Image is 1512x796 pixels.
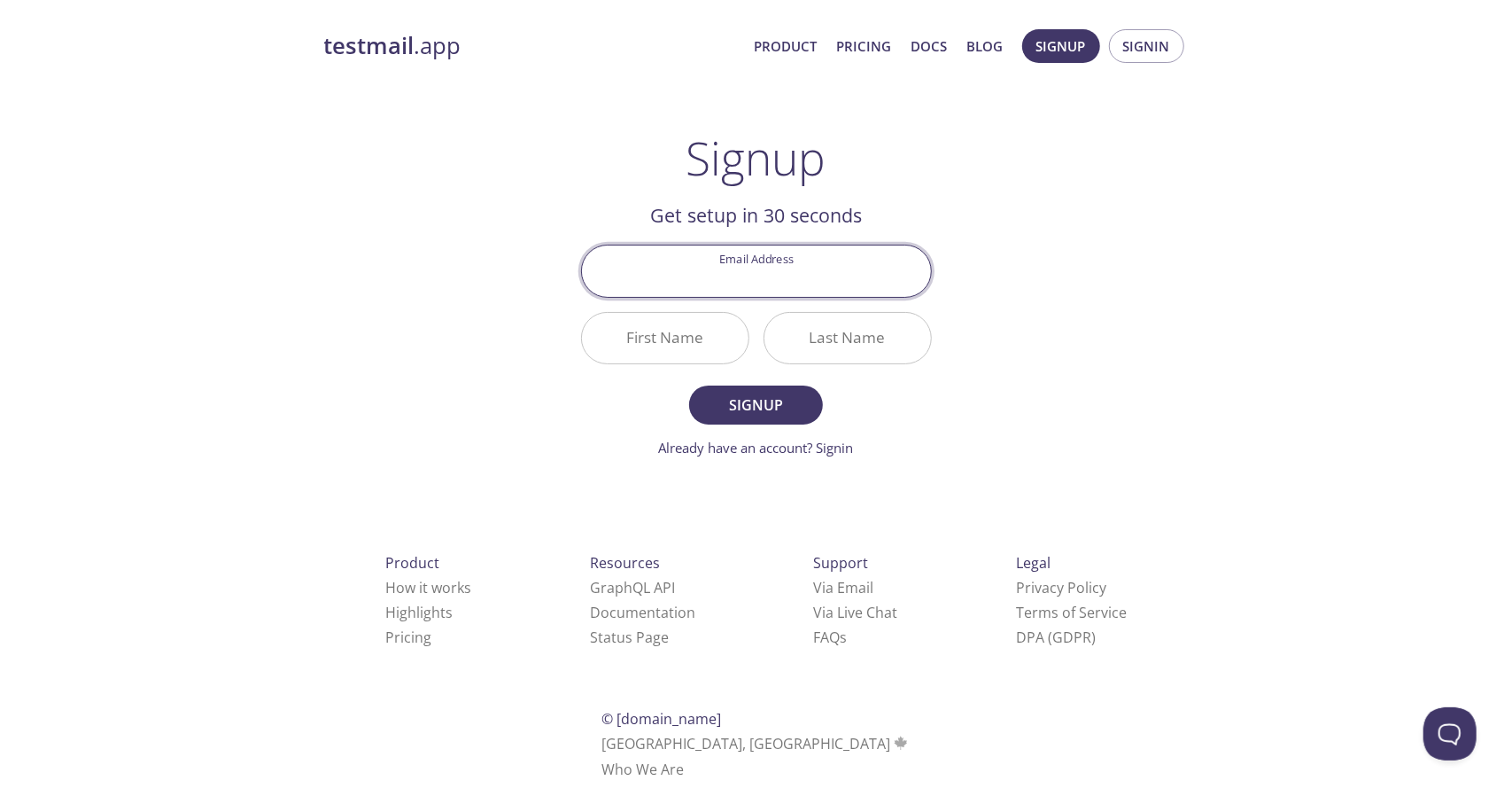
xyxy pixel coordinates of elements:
[324,31,740,61] a: testmail.app
[590,603,695,622] a: Documentation
[1123,35,1170,58] span: Signin
[813,603,897,622] a: Via Live Chat
[1016,628,1096,647] a: DPA (GDPR)
[1016,603,1127,622] a: Terms of Service
[601,734,911,753] span: [GEOGRAPHIC_DATA], [GEOGRAPHIC_DATA]
[590,553,660,573] span: Resources
[385,553,439,573] span: Product
[385,628,431,647] a: Pricing
[967,35,1004,58] a: Blog
[813,553,868,573] span: Support
[837,35,892,58] a: Pricing
[659,439,854,457] a: Already have an account? Signin
[813,578,873,597] a: Via Email
[1022,29,1100,63] button: Signup
[590,628,669,647] a: Status Page
[581,200,932,230] h2: Get setup in 30 seconds
[911,35,948,58] a: Docs
[601,760,684,779] a: Who We Are
[1016,553,1051,573] span: Legal
[1109,29,1184,63] button: Signin
[590,578,675,597] a: GraphQL API
[1036,35,1086,58] span: Signup
[709,393,803,418] span: Signup
[840,628,847,647] span: s
[385,603,453,622] a: Highlights
[601,709,721,729] span: © [DOMAIN_NAME]
[1423,707,1477,761] iframe: Help Scout Beacon - Open
[689,386,822,425] button: Signup
[813,628,847,647] a: FAQ
[385,578,471,597] a: How it works
[755,35,818,58] a: Product
[686,131,826,184] h1: Signup
[324,30,415,61] strong: testmail
[1016,578,1106,597] a: Privacy Policy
